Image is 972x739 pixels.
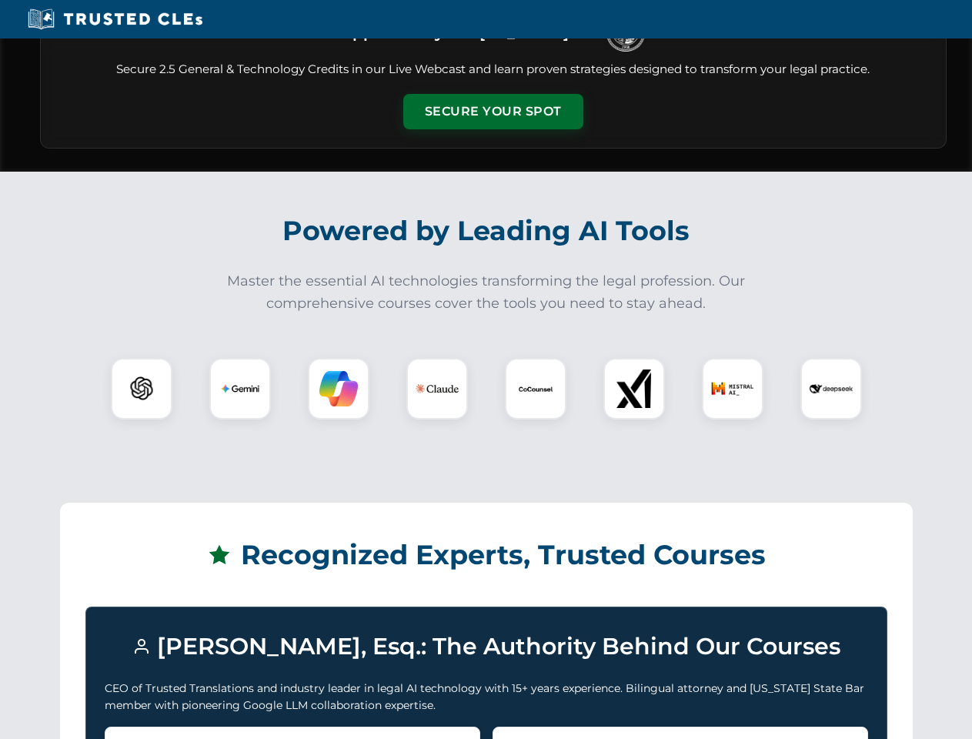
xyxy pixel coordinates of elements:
[416,367,459,410] img: Claude Logo
[23,8,207,31] img: Trusted CLEs
[505,358,566,420] div: CoCounsel
[217,270,756,315] p: Master the essential AI technologies transforming the legal profession. Our comprehensive courses...
[111,358,172,420] div: ChatGPT
[105,626,868,667] h3: [PERSON_NAME], Esq.: The Authority Behind Our Courses
[319,369,358,408] img: Copilot Logo
[810,367,853,410] img: DeepSeek Logo
[603,358,665,420] div: xAI
[60,204,913,258] h2: Powered by Leading AI Tools
[711,367,754,410] img: Mistral AI Logo
[403,94,583,129] button: Secure Your Spot
[85,528,887,582] h2: Recognized Experts, Trusted Courses
[221,369,259,408] img: Gemini Logo
[119,366,164,411] img: ChatGPT Logo
[59,61,927,79] p: Secure 2.5 General & Technology Credits in our Live Webcast and learn proven strategies designed ...
[406,358,468,420] div: Claude
[702,358,763,420] div: Mistral AI
[800,358,862,420] div: DeepSeek
[105,680,868,714] p: CEO of Trusted Translations and industry leader in legal AI technology with 15+ years experience....
[615,369,653,408] img: xAI Logo
[516,369,555,408] img: CoCounsel Logo
[308,358,369,420] div: Copilot
[209,358,271,420] div: Gemini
